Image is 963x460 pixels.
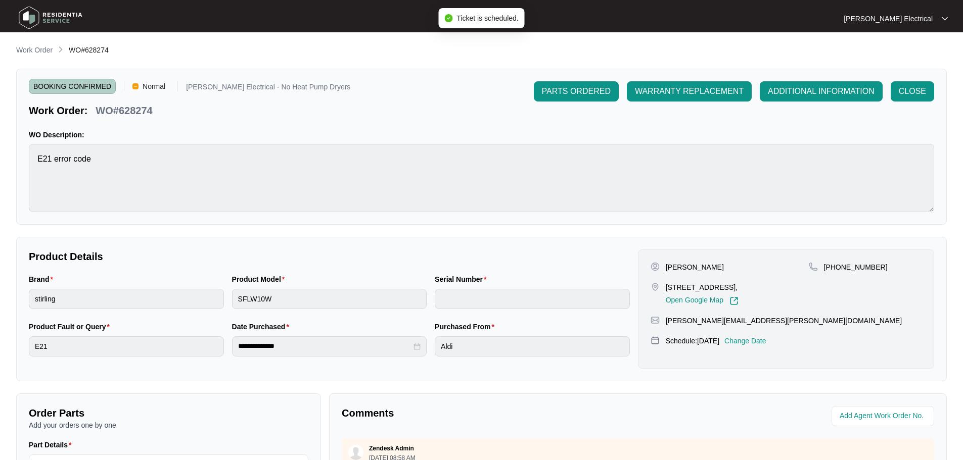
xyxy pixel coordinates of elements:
[29,249,630,264] p: Product Details
[542,85,611,97] span: PARTS ORDERED
[651,262,660,271] img: user-pin
[724,336,766,346] p: Change Date
[14,45,55,56] a: Work Order
[29,104,87,118] p: Work Order:
[369,444,414,452] p: Zendesk Admin
[666,316,902,326] p: [PERSON_NAME][EMAIL_ADDRESS][PERSON_NAME][DOMAIN_NAME]
[534,81,619,101] button: PARTS ORDERED
[809,262,818,271] img: map-pin
[651,336,660,345] img: map-pin
[232,322,293,332] label: Date Purchased
[29,79,116,94] span: BOOKING CONFIRMED
[840,410,928,422] input: Add Agent Work Order No.
[444,14,452,22] span: check-circle
[15,3,86,33] img: residentia service logo
[435,336,630,356] input: Purchased From
[666,282,739,292] p: [STREET_ADDRESS],
[899,85,926,97] span: CLOSE
[627,81,752,101] button: WARRANTY REPLACEMENT
[666,336,719,346] p: Schedule: [DATE]
[232,289,427,309] input: Product Model
[29,289,224,309] input: Brand
[435,322,498,332] label: Purchased From
[96,104,152,118] p: WO#628274
[760,81,883,101] button: ADDITIONAL INFORMATION
[29,336,224,356] input: Product Fault or Query
[666,262,724,272] p: [PERSON_NAME]
[456,14,518,22] span: Ticket is scheduled.
[186,83,350,94] p: [PERSON_NAME] Electrical - No Heat Pump Dryers
[824,262,888,272] p: [PHONE_NUMBER]
[844,14,933,24] p: [PERSON_NAME] Electrical
[666,296,739,305] a: Open Google Map
[651,282,660,291] img: map-pin
[29,406,308,420] p: Order Parts
[69,46,109,54] span: WO#628274
[29,144,934,212] textarea: E21 error code
[139,79,169,94] span: Normal
[651,316,660,325] img: map-pin
[29,440,76,450] label: Part Details
[29,420,308,430] p: Add your orders one by one
[768,85,875,97] span: ADDITIONAL INFORMATION
[238,341,412,351] input: Date Purchased
[942,16,948,21] img: dropdown arrow
[29,130,934,140] p: WO Description:
[29,274,57,284] label: Brand
[635,85,744,97] span: WARRANTY REPLACEMENT
[348,445,363,460] img: user.svg
[435,289,630,309] input: Serial Number
[435,274,490,284] label: Serial Number
[232,274,289,284] label: Product Model
[29,322,114,332] label: Product Fault or Query
[891,81,934,101] button: CLOSE
[729,296,739,305] img: Link-External
[132,83,139,89] img: Vercel Logo
[57,45,65,54] img: chevron-right
[16,45,53,55] p: Work Order
[342,406,631,420] p: Comments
